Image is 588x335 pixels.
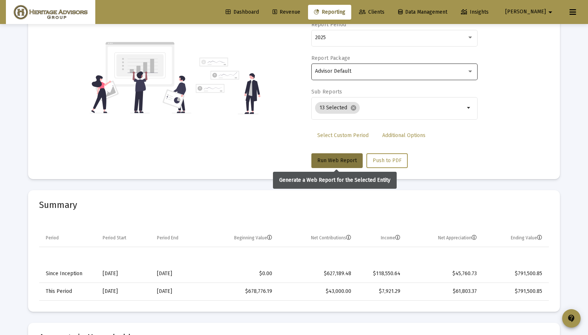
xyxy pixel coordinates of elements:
[511,235,542,241] div: Ending Value
[438,235,477,241] div: Net Appreciation
[311,21,346,28] label: Report Period
[356,265,406,283] td: $118,550.64
[273,9,300,15] span: Revenue
[381,235,400,241] div: Income
[203,265,277,283] td: $0.00
[455,5,495,20] a: Insights
[314,9,345,15] span: Reporting
[406,229,482,247] td: Column Net Appreciation
[11,5,90,20] img: Dashboard
[157,270,198,277] div: [DATE]
[39,265,98,283] td: Since Inception
[356,283,406,300] td: $7,921.29
[315,68,351,74] span: Advisor Default
[196,58,260,114] img: reporting-alt
[465,103,474,112] mat-icon: arrow_drop_down
[39,212,549,301] div: Data grid
[482,265,549,283] td: $791,500.85
[482,283,549,300] td: $791,500.85
[234,235,272,241] div: Beginning Value
[157,235,178,241] div: Period End
[317,157,357,164] span: Run Web Report
[406,265,482,283] td: $45,760.73
[39,229,98,247] td: Column Period
[392,5,453,20] a: Data Management
[315,34,326,41] span: 2025
[311,55,351,61] label: Report Package
[90,41,191,114] img: reporting
[567,314,576,323] mat-icon: contact_support
[277,229,356,247] td: Column Net Contributions
[98,229,152,247] td: Column Period Start
[39,283,98,300] td: This Period
[277,265,356,283] td: $627,189.48
[317,132,369,139] span: Select Custom Period
[350,105,357,111] mat-icon: cancel
[103,288,147,295] div: [DATE]
[315,102,360,114] mat-chip: 13 Selected
[267,5,306,20] a: Revenue
[315,100,465,115] mat-chip-list: Selection
[382,132,425,139] span: Additional Options
[505,9,546,15] span: [PERSON_NAME]
[359,9,384,15] span: Clients
[308,5,351,20] a: Reporting
[220,5,265,20] a: Dashboard
[311,235,351,241] div: Net Contributions
[311,89,342,95] label: Sub Reports
[103,235,126,241] div: Period Start
[482,229,549,247] td: Column Ending Value
[353,5,390,20] a: Clients
[461,9,489,15] span: Insights
[366,153,408,168] button: Push to PDF
[311,153,363,168] button: Run Web Report
[152,229,203,247] td: Column Period End
[356,229,406,247] td: Column Income
[39,201,549,209] mat-card-title: Summary
[103,270,147,277] div: [DATE]
[406,283,482,300] td: $61,803.37
[277,283,356,300] td: $43,000.00
[496,4,564,19] button: [PERSON_NAME]
[203,229,277,247] td: Column Beginning Value
[546,5,555,20] mat-icon: arrow_drop_down
[226,9,259,15] span: Dashboard
[398,9,447,15] span: Data Management
[203,283,277,300] td: $678,776.19
[373,157,401,164] span: Push to PDF
[157,288,198,295] div: [DATE]
[46,235,59,241] div: Period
